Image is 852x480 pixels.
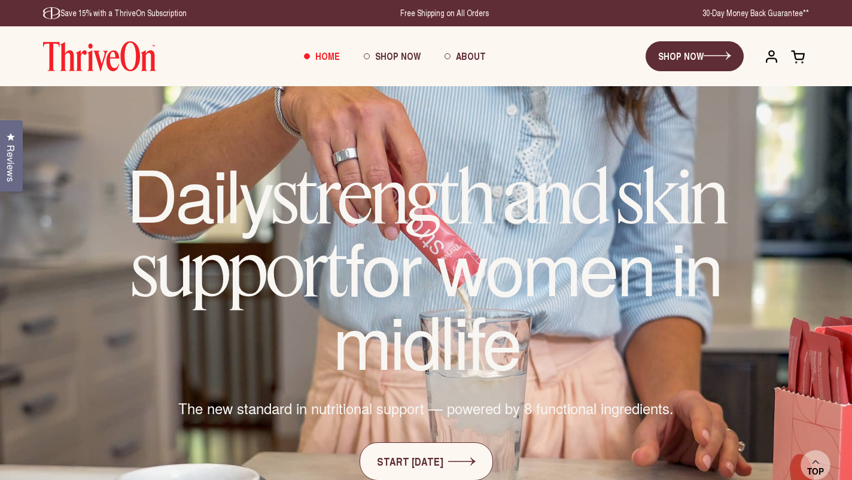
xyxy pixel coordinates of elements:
[375,49,421,63] span: Shop Now
[315,49,340,63] span: Home
[807,466,824,477] span: Top
[3,145,19,182] span: Reviews
[646,41,744,71] a: SHOP NOW
[456,49,486,63] span: About
[131,151,726,315] em: strength and skin support
[702,7,809,19] p: 30-Day Money Back Guarantee**
[352,40,433,72] a: Shop Now
[433,40,498,72] a: About
[67,158,785,374] h1: Daily for women in midlife
[178,398,674,418] span: The new standard in nutritional support — powered by 8 functional ingredients.
[292,40,352,72] a: Home
[43,7,187,19] p: Save 15% with a ThriveOn Subscription
[400,7,489,19] p: Free Shipping on All Orders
